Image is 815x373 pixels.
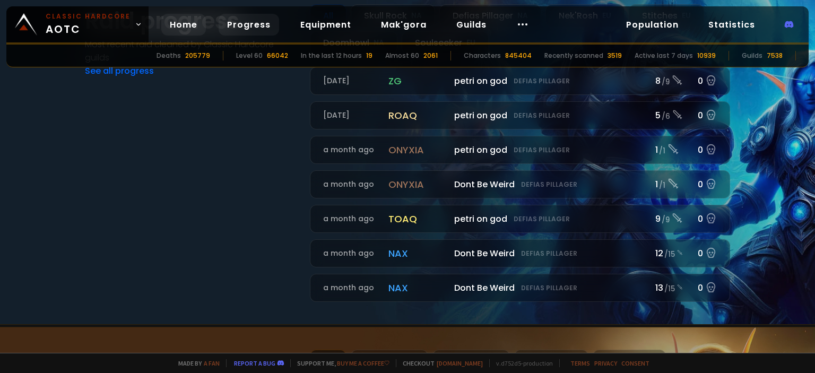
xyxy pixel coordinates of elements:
a: Equipment [292,14,360,36]
h1: Raid progress [85,4,297,38]
div: 845404 [505,51,532,60]
a: Terms [570,359,590,367]
div: 19 [366,51,372,60]
div: Guilds [742,51,762,60]
span: Made by [172,359,220,367]
a: a month agoonyxiaDont Be WeirdDefias Pillager1 /10 [310,170,730,198]
div: 10939 [697,51,716,60]
a: a month agonaxDont Be WeirdDefias Pillager13 /150 [310,274,730,302]
a: Report a bug [234,359,275,367]
div: 205779 [185,51,210,60]
a: Privacy [594,359,617,367]
small: Classic Hardcore [46,12,131,21]
a: See all progress [85,65,154,77]
a: Home [161,14,206,36]
div: All [310,4,346,27]
a: Statistics [700,14,764,36]
span: AOTC [46,12,131,37]
div: Skull Rock [351,4,435,27]
div: 7538 [767,51,783,60]
a: Classic HardcoreAOTC [6,6,149,42]
a: a month agotoaqpetri on godDefias Pillager9 /90 [310,205,730,233]
a: [DATE]zgpetri on godDefias Pillager8 /90 [310,67,730,95]
a: Mak'gora [372,14,435,36]
span: v. d752d5 - production [489,359,553,367]
a: Population [618,14,687,36]
div: Level 60 [236,51,263,60]
a: [DATE]roaqpetri on godDefias Pillager5 /60 [310,101,730,129]
div: Recently scanned [544,51,603,60]
div: Defias Pillager [439,4,541,27]
span: Support me, [290,359,389,367]
div: Active last 7 days [635,51,693,60]
a: a month agonaxDont Be WeirdDefias Pillager12 /150 [310,239,730,267]
a: Guilds [448,14,495,36]
div: Characters [464,51,501,60]
div: In the last 12 hours [301,51,362,60]
a: Progress [219,14,279,36]
a: [DOMAIN_NAME] [437,359,483,367]
div: Stitches [629,4,704,27]
div: 2061 [423,51,438,60]
div: Almost 60 [385,51,419,60]
a: Buy me a coffee [337,359,389,367]
div: Nek'Rosh [545,4,625,27]
div: 3519 [608,51,622,60]
div: Deaths [157,51,181,60]
a: a month agoonyxiapetri on godDefias Pillager1 /10 [310,136,730,164]
a: a fan [204,359,220,367]
span: Checkout [396,359,483,367]
div: 66042 [267,51,288,60]
a: Consent [621,359,649,367]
